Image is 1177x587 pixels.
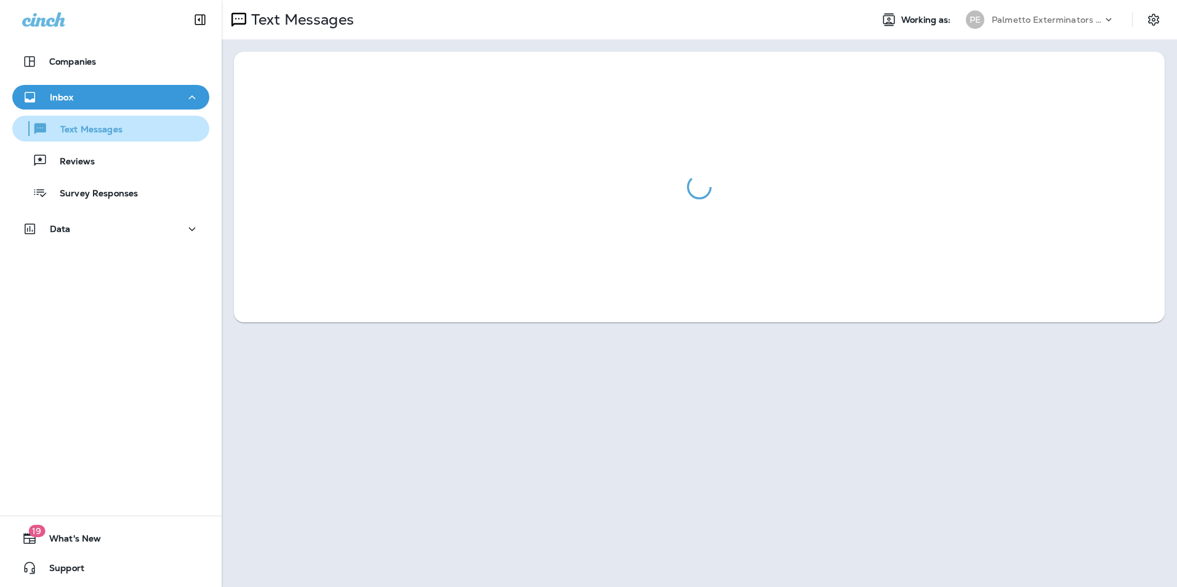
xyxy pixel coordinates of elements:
button: Support [12,556,209,580]
p: Inbox [50,92,73,102]
button: Survey Responses [12,180,209,206]
button: Data [12,217,209,241]
button: 19What's New [12,526,209,551]
span: 19 [28,525,45,537]
p: Palmetto Exterminators LLC [992,15,1103,25]
p: Data [50,224,71,234]
p: Companies [49,57,96,66]
p: Text Messages [246,10,354,29]
button: Text Messages [12,116,209,142]
button: Collapse Sidebar [183,7,217,32]
span: What's New [37,533,101,548]
p: Survey Responses [47,188,138,200]
span: Working as: [901,15,954,25]
button: Companies [12,49,209,74]
p: Text Messages [48,124,123,136]
button: Reviews [12,148,209,174]
button: Inbox [12,85,209,110]
span: Support [37,563,84,578]
button: Settings [1143,9,1165,31]
p: Reviews [47,156,95,168]
div: PE [966,10,984,29]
